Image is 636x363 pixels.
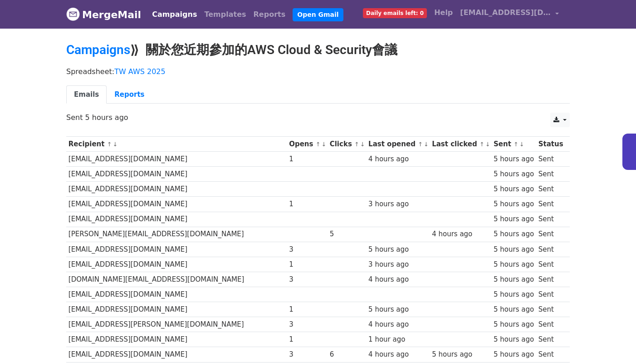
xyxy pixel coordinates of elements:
[431,4,456,22] a: Help
[201,5,250,24] a: Templates
[366,137,430,152] th: Last opened
[321,141,326,148] a: ↓
[536,137,565,152] th: Status
[456,4,563,25] a: [EMAIL_ADDRESS][DOMAIN_NAME]
[494,349,534,360] div: 5 hours ago
[289,244,325,255] div: 3
[66,287,287,302] td: [EMAIL_ADDRESS][DOMAIN_NAME]
[514,141,519,148] a: ↑
[289,349,325,360] div: 3
[66,197,287,212] td: [EMAIL_ADDRESS][DOMAIN_NAME]
[114,67,166,76] a: TW AWS 2025
[368,304,427,315] div: 5 hours ago
[536,257,565,272] td: Sent
[289,199,325,209] div: 1
[494,274,534,285] div: 5 hours ago
[66,7,80,21] img: MergeMail logo
[66,42,570,58] h2: ⟫ 關於您近期參加的AWS Cloud & Security會議
[494,319,534,330] div: 5 hours ago
[66,152,287,167] td: [EMAIL_ADDRESS][DOMAIN_NAME]
[328,137,366,152] th: Clicks
[66,272,287,287] td: [DOMAIN_NAME][EMAIL_ADDRESS][DOMAIN_NAME]
[485,141,490,148] a: ↓
[66,67,570,76] p: Spreadsheet:
[536,227,565,242] td: Sent
[66,167,287,182] td: [EMAIL_ADDRESS][DOMAIN_NAME]
[536,152,565,167] td: Sent
[66,227,287,242] td: [PERSON_NAME][EMAIL_ADDRESS][DOMAIN_NAME]
[359,4,431,22] a: Daily emails left: 0
[494,169,534,179] div: 5 hours ago
[591,319,636,363] div: 聊天小组件
[432,229,489,239] div: 4 hours ago
[368,259,427,270] div: 3 hours ago
[536,182,565,197] td: Sent
[536,197,565,212] td: Sent
[66,42,130,57] a: Campaigns
[536,287,565,302] td: Sent
[418,141,423,148] a: ↑
[66,317,287,332] td: [EMAIL_ADDRESS][PERSON_NAME][DOMAIN_NAME]
[519,141,524,148] a: ↓
[289,334,325,345] div: 1
[536,347,565,362] td: Sent
[113,141,117,148] a: ↓
[293,8,343,21] a: Open Gmail
[66,5,141,24] a: MergeMail
[536,242,565,257] td: Sent
[66,212,287,227] td: [EMAIL_ADDRESS][DOMAIN_NAME]
[107,141,112,148] a: ↑
[148,5,201,24] a: Campaigns
[363,8,427,18] span: Daily emails left: 0
[289,274,325,285] div: 3
[591,319,636,363] iframe: Chat Widget
[330,349,364,360] div: 6
[536,212,565,227] td: Sent
[368,154,427,164] div: 4 hours ago
[536,317,565,332] td: Sent
[536,272,565,287] td: Sent
[66,242,287,257] td: [EMAIL_ADDRESS][DOMAIN_NAME]
[460,7,551,18] span: [EMAIL_ADDRESS][DOMAIN_NAME]
[494,214,534,224] div: 5 hours ago
[289,304,325,315] div: 1
[368,349,427,360] div: 4 hours ago
[491,137,536,152] th: Sent
[354,141,359,148] a: ↑
[289,259,325,270] div: 1
[494,199,534,209] div: 5 hours ago
[66,257,287,272] td: [EMAIL_ADDRESS][DOMAIN_NAME]
[287,137,328,152] th: Opens
[107,85,152,104] a: Reports
[494,244,534,255] div: 5 hours ago
[494,304,534,315] div: 5 hours ago
[368,199,427,209] div: 3 hours ago
[536,302,565,317] td: Sent
[494,289,534,300] div: 5 hours ago
[430,137,491,152] th: Last clicked
[368,319,427,330] div: 4 hours ago
[368,274,427,285] div: 4 hours ago
[66,137,287,152] th: Recipient
[432,349,489,360] div: 5 hours ago
[479,141,484,148] a: ↑
[494,334,534,345] div: 5 hours ago
[66,182,287,197] td: [EMAIL_ADDRESS][DOMAIN_NAME]
[494,259,534,270] div: 5 hours ago
[66,347,287,362] td: [EMAIL_ADDRESS][DOMAIN_NAME]
[360,141,365,148] a: ↓
[368,244,427,255] div: 5 hours ago
[494,229,534,239] div: 5 hours ago
[66,85,107,104] a: Emails
[536,332,565,347] td: Sent
[66,332,287,347] td: [EMAIL_ADDRESS][DOMAIN_NAME]
[66,113,570,122] p: Sent 5 hours ago
[494,154,534,164] div: 5 hours ago
[66,302,287,317] td: [EMAIL_ADDRESS][DOMAIN_NAME]
[536,167,565,182] td: Sent
[289,154,325,164] div: 1
[368,334,427,345] div: 1 hour ago
[424,141,429,148] a: ↓
[494,184,534,194] div: 5 hours ago
[250,5,289,24] a: Reports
